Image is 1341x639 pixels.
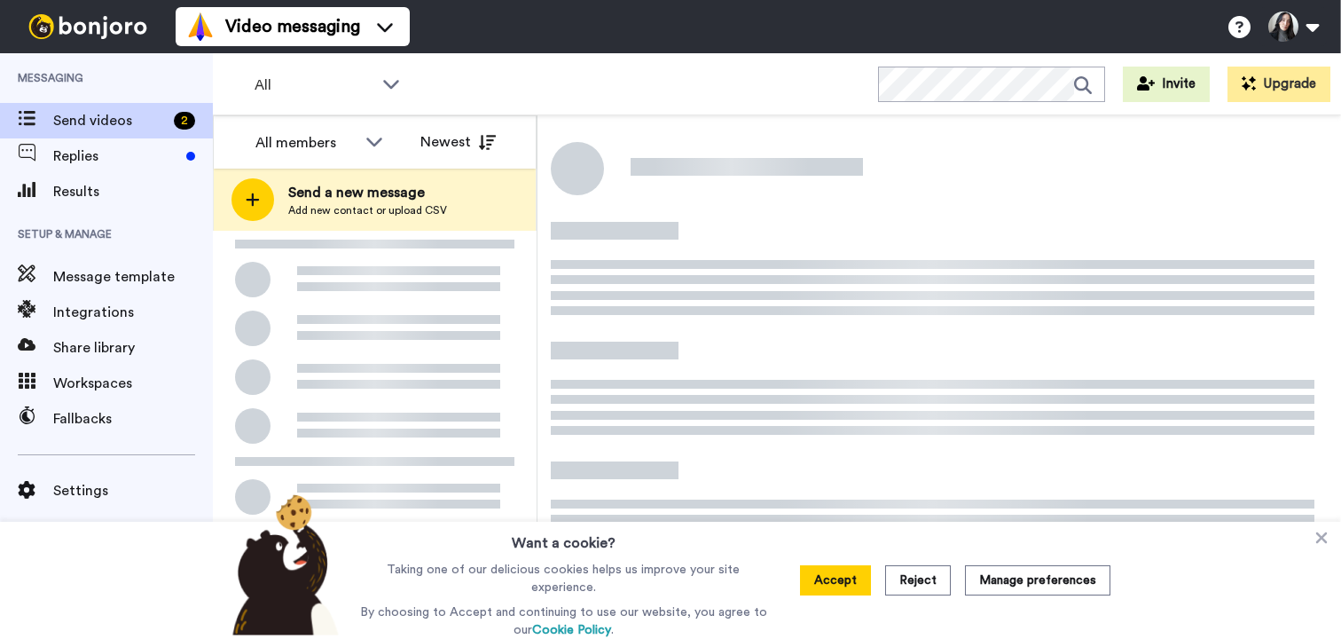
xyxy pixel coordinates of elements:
span: Video messaging [225,14,360,39]
img: bear-with-cookie.png [216,493,348,635]
img: bj-logo-header-white.svg [21,14,154,39]
a: Cookie Policy [532,624,611,636]
span: Settings [53,480,213,501]
div: 2 [174,112,195,130]
span: Share library [53,337,213,359]
h3: Want a cookie? [512,522,616,554]
button: Reject [885,565,951,596]
img: vm-color.svg [186,12,215,41]
span: Message template [53,266,213,288]
span: All [255,75,373,96]
button: Newest [407,124,509,160]
button: Invite [1123,67,1210,102]
span: Fallbacks [53,408,213,430]
div: All members [255,132,357,154]
span: Send a new message [288,182,447,203]
span: Replies [53,146,179,167]
button: Manage preferences [965,565,1110,596]
p: Taking one of our delicious cookies helps us improve your site experience. [356,561,772,596]
span: Results [53,181,213,202]
button: Accept [800,565,871,596]
p: By choosing to Accept and continuing to use our website, you agree to our . [356,603,772,639]
span: Integrations [53,302,213,323]
span: Workspaces [53,373,213,394]
button: Upgrade [1227,67,1330,102]
span: Send videos [53,110,167,131]
span: Add new contact or upload CSV [288,203,447,217]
